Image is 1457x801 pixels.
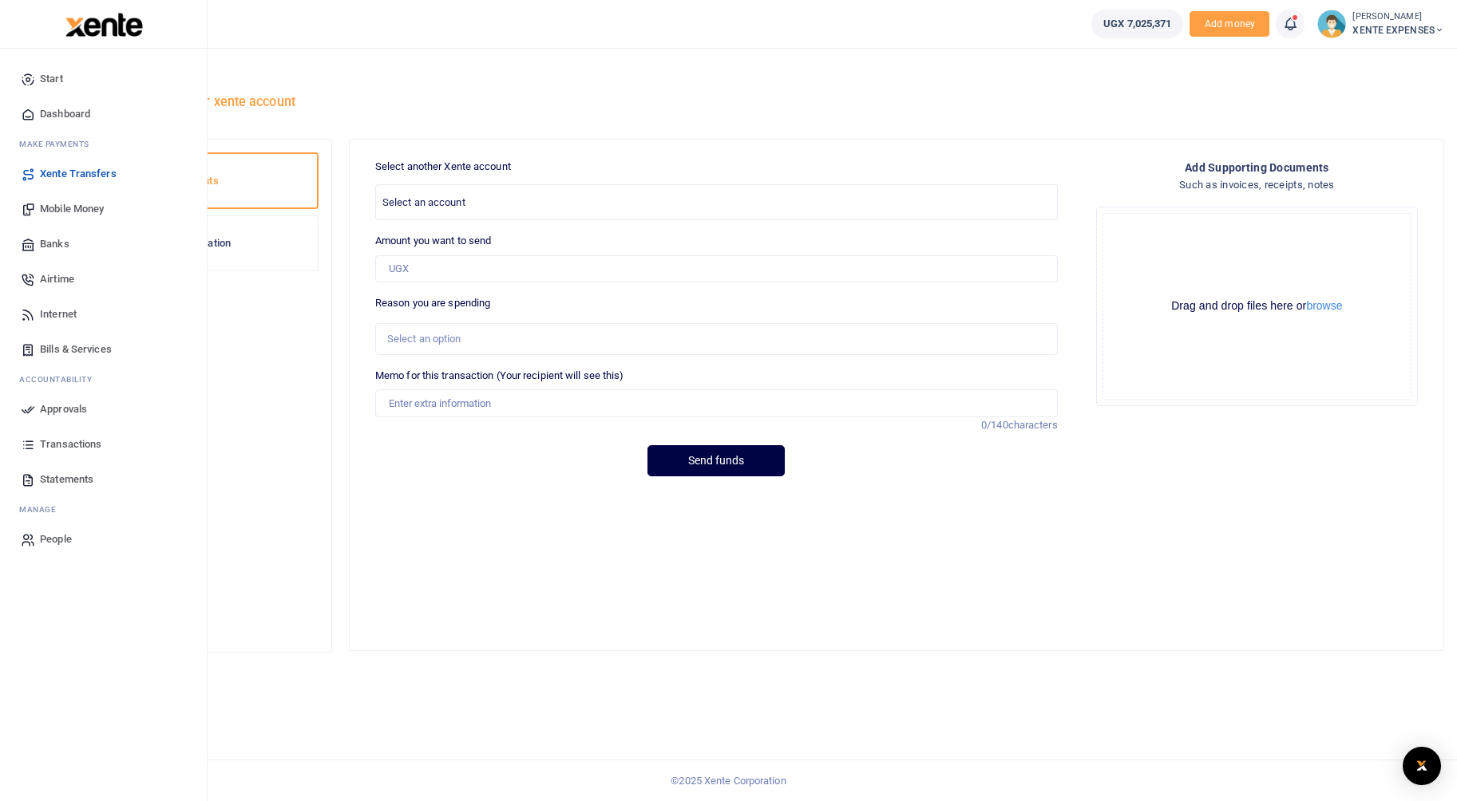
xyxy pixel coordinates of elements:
a: Airtime [13,262,194,297]
span: Xente Transfers [40,166,117,182]
a: Approvals [13,392,194,427]
span: Banks [40,236,69,252]
img: profile-user [1317,10,1346,38]
span: Internet [40,306,77,322]
span: Mobile Money [40,201,104,217]
label: Amount you want to send [375,233,491,249]
a: Mobile Money [13,191,194,227]
a: Banks [13,227,194,262]
span: Dashboard [40,106,90,122]
a: Bills & Services [13,332,194,367]
span: Airtime [40,271,74,287]
a: Add money [1190,17,1269,29]
div: File Uploader [1096,207,1418,406]
span: Statements [40,472,93,487]
li: M [13,497,194,522]
a: logo-small logo-large logo-large [64,18,143,30]
span: 0/140 [981,419,1008,431]
span: Select an account [376,189,1057,214]
input: UGX [375,255,1058,282]
button: browse [1306,300,1342,311]
img: logo-large [65,13,143,37]
h4: Such as invoices, receipts, notes [1179,176,1335,194]
a: profile-user [PERSON_NAME] XENTE EXPENSES [1317,10,1444,38]
span: Bills & Services [40,341,112,357]
span: Transactions [40,436,101,452]
a: People [13,522,194,557]
a: Start [13,61,194,97]
a: Transactions [13,427,194,462]
span: ake Payments [27,138,89,150]
span: Add money [1190,11,1269,37]
h4: Add supporting Documents [1185,159,1329,176]
button: Send funds [647,445,785,476]
span: Approvals [40,401,87,417]
a: Statements [13,462,194,497]
li: Wallet ballance [1085,10,1190,38]
span: Select an account [382,196,465,208]
div: Select an option [387,331,1035,347]
label: Memo for this transaction (Your recipient will see this) [375,368,624,384]
label: Reason you are spending [375,295,490,311]
span: countability [31,373,92,385]
small: [PERSON_NAME] [1352,10,1444,24]
span: Select an account [375,184,1058,220]
a: Internet [13,297,194,332]
span: Start [40,71,63,87]
h5: Transfer funds to another xente account [61,94,746,110]
div: Drag and drop files here or [1103,298,1411,314]
span: characters [1008,419,1058,431]
li: Toup your wallet [1190,11,1269,37]
li: Ac [13,367,194,392]
div: Open Intercom Messenger [1403,747,1441,785]
label: Select another Xente account [375,159,511,175]
input: Enter extra information [375,389,1058,416]
span: People [40,531,72,547]
span: XENTE EXPENSES [1352,23,1444,37]
a: UGX 7,025,371 [1091,10,1183,38]
span: anage [27,503,57,515]
h4: Xente transfers [61,69,746,86]
a: Dashboard [13,97,194,132]
span: UGX 7,025,371 [1103,16,1171,32]
a: Xente Transfers [13,156,194,191]
li: M [13,132,194,156]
